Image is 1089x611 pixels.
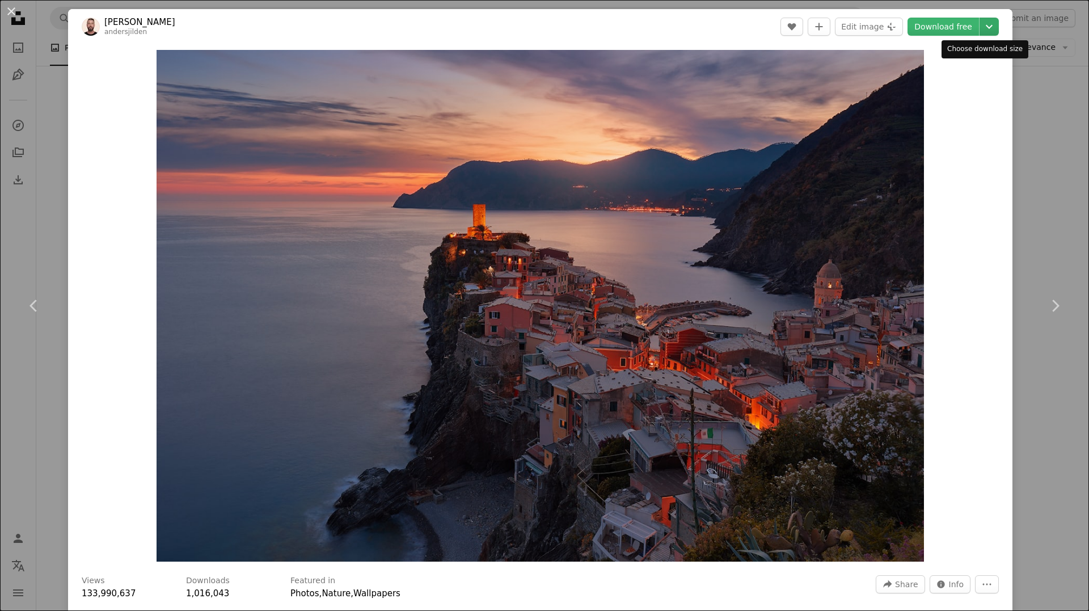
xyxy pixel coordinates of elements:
[835,18,903,36] button: Edit image
[186,588,229,599] span: 1,016,043
[319,588,322,599] span: ,
[82,575,105,587] h3: Views
[104,28,147,36] a: andersjilden
[157,50,924,562] button: Zoom in on this image
[907,18,979,36] a: Download free
[930,575,971,593] button: Stats about this image
[980,18,999,36] button: Choose download size
[82,18,100,36] img: Go to Anders Jildén's profile
[942,40,1028,58] div: Choose download size
[186,575,230,587] h3: Downloads
[290,575,335,587] h3: Featured in
[1021,251,1089,360] a: Next
[290,588,319,599] a: Photos
[82,588,136,599] span: 133,990,637
[975,575,999,593] button: More Actions
[104,16,175,28] a: [PERSON_NAME]
[808,18,830,36] button: Add to Collection
[351,588,353,599] span: ,
[780,18,803,36] button: Like
[157,50,924,562] img: aerial view of village on mountain cliff during orange sunset
[949,576,964,593] span: Info
[322,588,351,599] a: Nature
[353,588,400,599] a: Wallpapers
[876,575,925,593] button: Share this image
[895,576,918,593] span: Share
